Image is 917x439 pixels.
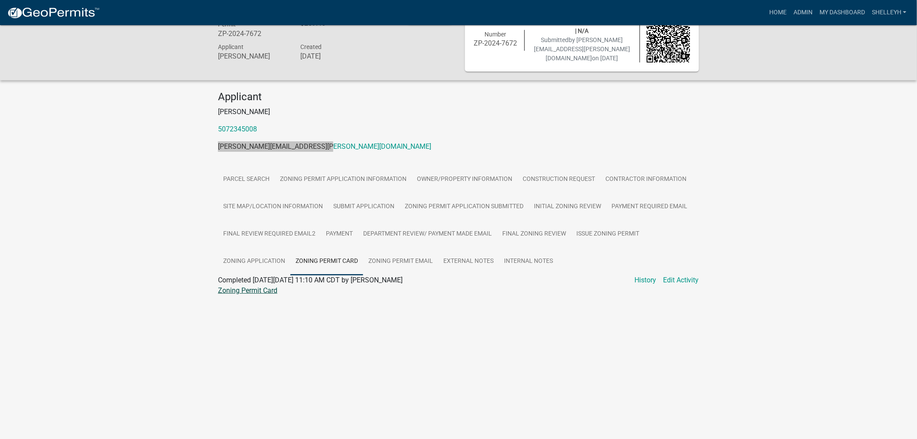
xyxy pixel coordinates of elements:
[363,248,438,275] a: Zoning Permit Email
[412,166,517,193] a: Owner/Property Information
[218,286,277,295] a: Zoning Permit Card
[663,275,699,285] a: Edit Activity
[218,142,431,151] a: [PERSON_NAME][EMAIL_ADDRESS][PERSON_NAME][DOMAIN_NAME]
[275,166,412,193] a: Zoning Permit Application Information
[647,18,691,62] img: QR code
[790,4,816,21] a: Admin
[529,193,606,221] a: Initial Zoning Review
[400,193,529,221] a: Zoning Permit Application Submitted
[499,248,558,275] a: Internal Notes
[534,36,630,62] span: Submitted on [DATE]
[438,248,499,275] a: External Notes
[517,166,600,193] a: Construction Request
[290,248,363,275] a: Zoning Permit Card
[218,193,328,221] a: Site Map/Location Information
[218,91,699,103] h4: Applicant
[534,36,630,62] span: by [PERSON_NAME][EMAIL_ADDRESS][PERSON_NAME][DOMAIN_NAME]
[218,276,403,284] span: Completed [DATE][DATE] 11:10 AM CDT by [PERSON_NAME]
[218,52,287,60] h6: [PERSON_NAME]
[497,220,571,248] a: Final Zoning Review
[600,166,692,193] a: Contractor Information
[218,107,699,117] p: [PERSON_NAME]
[634,275,656,285] a: History
[358,220,497,248] a: Department Review/ Payment Made Email
[218,166,275,193] a: Parcel search
[218,125,257,133] a: 5072345008
[218,220,321,248] a: Final Review Required Email2
[218,248,290,275] a: Zoning Application
[218,43,244,50] span: Applicant
[606,193,693,221] a: Payment Required Email
[485,31,507,38] span: Number
[300,43,322,50] span: Created
[300,52,370,60] h6: [DATE]
[218,29,287,38] h6: ZP-2024-7672
[766,4,790,21] a: Home
[816,4,868,21] a: My Dashboard
[571,220,644,248] a: Issue Zoning Permit
[474,39,518,47] h6: ZP-2024-7672
[328,193,400,221] a: Submit Application
[868,4,910,21] a: shelleyh
[321,220,358,248] a: Payment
